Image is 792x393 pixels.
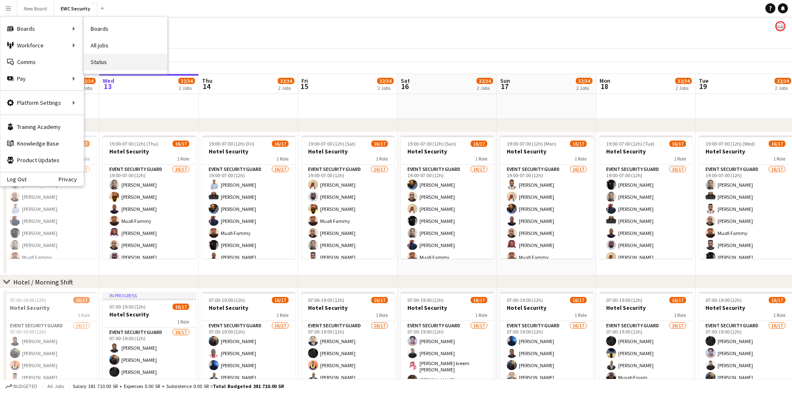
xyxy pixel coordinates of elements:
[179,85,195,91] div: 2 Jobs
[0,152,84,168] a: Product Updates
[471,297,487,303] span: 16/17
[676,85,691,91] div: 2 Jobs
[576,78,592,84] span: 32/34
[499,82,510,91] span: 17
[0,176,27,183] a: Log Out
[109,141,158,147] span: 19:00-07:00 (12h) (Thu)
[308,297,344,303] span: 07:00-19:00 (12h)
[371,141,388,147] span: 16/17
[301,136,395,259] app-job-card: 19:00-07:00 (12h) (Sat)16/17Hotel Security1 RoleEvent Security Guard16/1719:00-07:00 (12h)[PERSON...
[600,136,693,259] app-job-card: 19:00-07:00 (12h) (Tue)16/17Hotel Security1 RoleEvent Security Guard16/1719:00-07:00 (12h)[PERSON...
[401,148,494,155] h3: Hotel Security
[79,78,96,84] span: 32/34
[301,148,395,155] h3: Hotel Security
[0,94,84,111] div: Platform Settings
[301,165,395,386] app-card-role: Event Security Guard16/1719:00-07:00 (12h)[PERSON_NAME][PERSON_NAME][PERSON_NAME]Muafi Fammy[PERS...
[301,304,395,311] h3: Hotel Security
[173,304,189,310] span: 16/17
[84,54,167,70] a: Status
[103,148,196,155] h3: Hotel Security
[500,148,593,155] h3: Hotel Security
[675,78,692,84] span: 32/34
[202,148,295,155] h3: Hotel Security
[272,141,289,147] span: 16/17
[606,141,654,147] span: 19:00-07:00 (12h) (Tue)
[769,141,785,147] span: 16/17
[78,312,90,318] span: 1 Role
[54,0,97,17] button: EWC Security
[775,21,785,31] app-user-avatar: House of Experience
[407,141,456,147] span: 19:00-07:00 (12h) (Sun)
[500,304,593,311] h3: Hotel Security
[674,312,686,318] span: 1 Role
[3,136,96,259] app-job-card: 19:00-07:00 (12h) (Wed)16/17Hotel Security1 RoleEvent Security Guard16/1719:00-07:00 (12h)[PERSON...
[699,136,792,259] app-job-card: 19:00-07:00 (12h) (Wed)16/17Hotel Security1 RoleEvent Security Guard16/1719:00-07:00 (12h)[PERSON...
[507,297,543,303] span: 07:00-19:00 (12h)
[407,297,444,303] span: 07:00-19:00 (12h)
[500,77,510,84] span: Sun
[600,165,693,386] app-card-role: Event Security Guard16/1719:00-07:00 (12h)[PERSON_NAME][PERSON_NAME][PERSON_NAME][PERSON_NAME][PE...
[471,141,487,147] span: 16/17
[272,297,289,303] span: 16/17
[4,382,39,391] button: Budgeted
[103,165,196,386] app-card-role: Event Security Guard16/1719:00-07:00 (12h)[PERSON_NAME][PERSON_NAME][PERSON_NAME]Muafi Fammy[PERS...
[202,77,212,84] span: Thu
[13,278,73,286] div: Hotel / Morning Shift
[103,136,196,259] app-job-card: 19:00-07:00 (12h) (Thu)16/17Hotel Security1 RoleEvent Security Guard16/1719:00-07:00 (12h)[PERSON...
[699,148,792,155] h3: Hotel Security
[301,77,308,84] span: Fri
[377,85,393,91] div: 2 Jobs
[475,156,487,162] span: 1 Role
[570,141,587,147] span: 16/17
[500,165,593,386] app-card-role: Event Security Guard16/1719:00-07:00 (12h)[PERSON_NAME][PERSON_NAME][PERSON_NAME][PERSON_NAME][PE...
[103,77,114,84] span: Wed
[73,297,90,303] span: 16/17
[276,312,289,318] span: 1 Role
[209,141,254,147] span: 19:00-07:00 (12h) (Fri)
[101,82,114,91] span: 13
[699,304,792,311] h3: Hotel Security
[600,304,693,311] h3: Hotel Security
[0,119,84,135] a: Training Academy
[59,176,84,183] a: Privacy
[600,148,693,155] h3: Hotel Security
[109,304,146,310] span: 07:00-19:00 (12h)
[300,82,308,91] span: 15
[17,0,54,17] button: New Board
[377,78,394,84] span: 32/34
[371,297,388,303] span: 16/17
[475,312,487,318] span: 1 Role
[699,165,792,386] app-card-role: Event Security Guard16/1719:00-07:00 (12h)[PERSON_NAME][PERSON_NAME][PERSON_NAME][PERSON_NAME]Mua...
[209,297,245,303] span: 07:00-19:00 (12h)
[401,77,410,84] span: Sat
[0,70,84,87] div: Pay
[177,156,189,162] span: 1 Role
[773,312,785,318] span: 1 Role
[202,136,295,259] div: 19:00-07:00 (12h) (Fri)16/17Hotel Security1 RoleEvent Security Guard16/1719:00-07:00 (12h)[PERSON...
[308,141,355,147] span: 19:00-07:00 (12h) (Sat)
[575,312,587,318] span: 1 Role
[575,156,587,162] span: 1 Role
[84,20,167,37] a: Boards
[276,156,289,162] span: 1 Role
[178,78,195,84] span: 32/34
[698,82,708,91] span: 19
[13,383,37,389] span: Budgeted
[103,311,196,318] h3: Hotel Security
[202,165,295,386] app-card-role: Event Security Guard16/1719:00-07:00 (12h)[PERSON_NAME][PERSON_NAME][PERSON_NAME][PERSON_NAME]Mua...
[278,85,294,91] div: 2 Jobs
[500,136,593,259] div: 19:00-07:00 (12h) (Mon)16/17Hotel Security1 RoleEvent Security Guard16/1719:00-07:00 (12h)[PERSON...
[0,54,84,70] a: Comms
[706,297,742,303] span: 07:00-19:00 (12h)
[706,141,755,147] span: 19:00-07:00 (12h) (Wed)
[669,297,686,303] span: 16/17
[177,319,189,325] span: 1 Role
[507,141,556,147] span: 19:00-07:00 (12h) (Mon)
[103,292,196,299] div: In progress
[401,136,494,259] app-job-card: 19:00-07:00 (12h) (Sun)16/17Hotel Security1 RoleEvent Security Guard16/1719:00-07:00 (12h)[PERSON...
[0,37,84,54] div: Workforce
[278,78,294,84] span: 32/34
